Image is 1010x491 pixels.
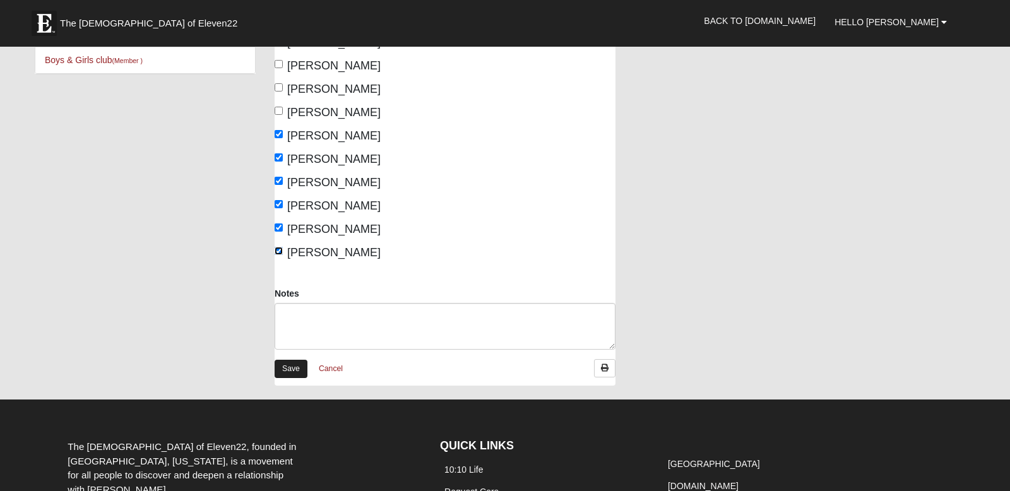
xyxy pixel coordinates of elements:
[287,199,381,212] span: [PERSON_NAME]
[275,223,283,232] input: [PERSON_NAME]
[668,459,760,469] a: [GEOGRAPHIC_DATA]
[311,359,351,379] a: Cancel
[287,129,381,142] span: [PERSON_NAME]
[825,6,956,38] a: Hello [PERSON_NAME]
[275,60,283,68] input: [PERSON_NAME]
[287,153,381,165] span: [PERSON_NAME]
[275,130,283,138] input: [PERSON_NAME]
[32,11,57,36] img: Eleven22 logo
[275,247,283,255] input: [PERSON_NAME]
[835,17,939,27] span: Hello [PERSON_NAME]
[594,359,615,377] a: Print Attendance Roster
[287,59,381,72] span: [PERSON_NAME]
[287,223,381,235] span: [PERSON_NAME]
[275,153,283,162] input: [PERSON_NAME]
[440,439,645,453] h4: QUICK LINKS
[275,287,299,300] label: Notes
[287,106,381,119] span: [PERSON_NAME]
[287,176,381,189] span: [PERSON_NAME]
[275,83,283,92] input: [PERSON_NAME]
[275,107,283,115] input: [PERSON_NAME]
[287,246,381,259] span: [PERSON_NAME]
[694,5,825,37] a: Back to [DOMAIN_NAME]
[287,83,381,95] span: [PERSON_NAME]
[275,360,307,378] a: Save
[444,464,484,475] a: 10:10 Life
[112,57,143,64] small: (Member )
[275,177,283,185] input: [PERSON_NAME]
[25,4,278,36] a: The [DEMOGRAPHIC_DATA] of Eleven22
[275,200,283,208] input: [PERSON_NAME]
[60,17,237,30] span: The [DEMOGRAPHIC_DATA] of Eleven22
[45,55,143,65] a: Boys & Girls club(Member )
